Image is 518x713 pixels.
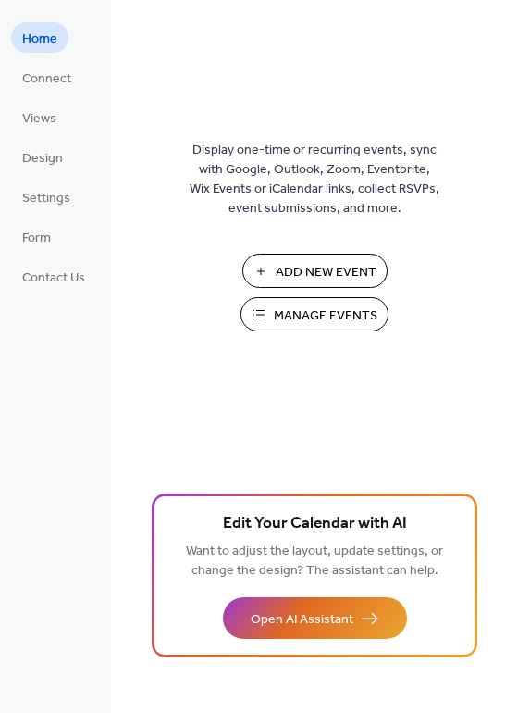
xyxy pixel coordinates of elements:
span: Home [22,30,57,49]
span: Contact Us [22,269,85,288]
button: Manage Events [240,297,388,331]
a: Settings [11,181,81,212]
a: Views [11,102,68,132]
span: Form [22,229,51,248]
span: Design [22,149,63,169]
button: Add New Event [242,254,388,288]
span: Display one-time or recurring events, sync with Google, Outlook, Zoom, Eventbrite, Wix Events or ... [190,141,439,219]
span: Want to adjust the layout, update settings, or change the design? The assistant can help. [186,539,443,583]
span: Add New Event [276,263,376,282]
button: Open AI Assistant [223,597,407,639]
a: Design [11,142,74,172]
span: Manage Events [274,306,377,326]
a: Form [11,221,62,252]
span: Views [22,109,56,129]
a: Connect [11,62,82,93]
a: Contact Us [11,261,96,292]
span: Edit Your Calendar with AI [223,511,407,537]
a: Home [11,22,68,53]
span: Open AI Assistant [251,610,353,630]
span: Connect [22,69,71,89]
span: Settings [22,189,70,208]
